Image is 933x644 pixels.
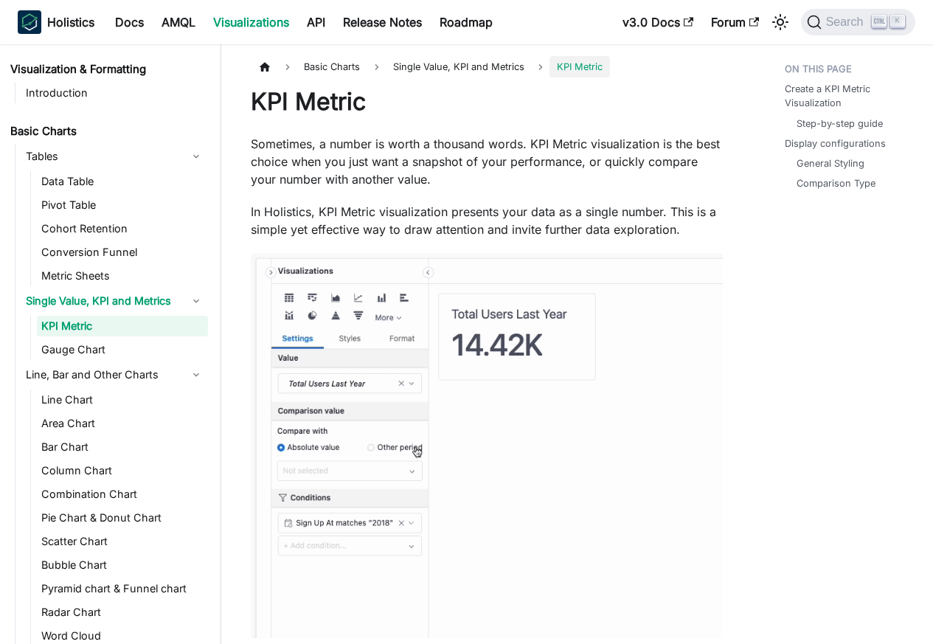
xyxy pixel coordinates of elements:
a: General Styling [797,156,864,170]
a: Create a KPI Metric Visualization [785,82,909,110]
a: Pyramid chart & Funnel chart [37,578,208,599]
span: Basic Charts [296,56,367,77]
a: Area Chart [37,413,208,434]
button: Switch between dark and light mode (currently light mode) [769,10,792,34]
span: Search [822,15,873,29]
a: Line Chart [37,389,208,410]
a: Cohort Retention [37,218,208,239]
a: Step-by-step guide [797,117,883,131]
a: Single Value, KPI and Metrics [21,289,208,313]
a: Forum [702,10,768,34]
a: Comparison Type [797,176,875,190]
a: AMQL [153,10,204,34]
span: Single Value, KPI and Metrics [386,56,532,77]
a: Basic Charts [6,121,208,142]
a: Data Table [37,171,208,192]
a: Combination Chart [37,484,208,505]
a: Roadmap [431,10,502,34]
a: Display configurations [785,136,886,150]
a: Scatter Chart [37,531,208,552]
a: Pie Chart & Donut Chart [37,508,208,528]
span: KPI Metric [549,56,610,77]
a: API [298,10,334,34]
a: Metric Sheets [37,266,208,286]
img: Holistics [18,10,41,34]
kbd: K [890,15,905,28]
p: Sometimes, a number is worth a thousand words. KPI Metric visualization is the best choice when y... [251,135,726,188]
a: KPI Metric [37,316,208,336]
a: Introduction [21,83,208,103]
a: Conversion Funnel [37,242,208,263]
a: Visualizations [204,10,298,34]
a: Docs [106,10,153,34]
a: v3.0 Docs [614,10,702,34]
a: Gauge Chart [37,339,208,360]
a: Home page [251,56,279,77]
a: Line, Bar and Other Charts [21,363,208,387]
a: Tables [21,145,208,168]
a: Column Chart [37,460,208,481]
nav: Breadcrumbs [251,56,726,77]
a: Visualization & Formatting [6,59,208,80]
button: Search (Ctrl+K) [801,9,915,35]
a: Bar Chart [37,437,208,457]
b: Holistics [47,13,94,31]
a: HolisticsHolistics [18,10,94,34]
a: Pivot Table [37,195,208,215]
h1: KPI Metric [251,87,726,117]
a: Radar Chart [37,602,208,623]
p: In Holistics, KPI Metric visualization presents your data as a single number. This is a simple ye... [251,203,726,238]
a: Release Notes [334,10,431,34]
a: Bubble Chart [37,555,208,575]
